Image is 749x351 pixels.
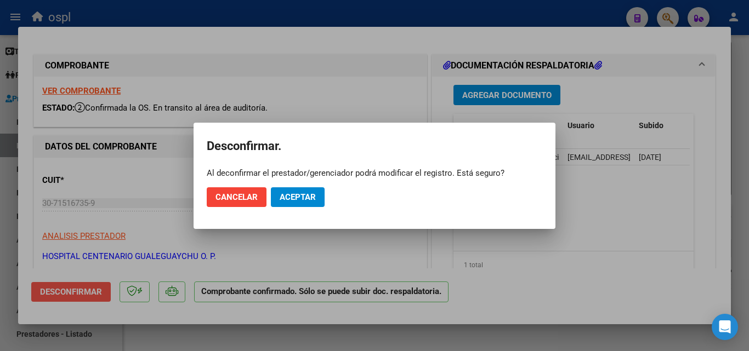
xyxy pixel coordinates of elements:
[280,192,316,202] span: Aceptar
[207,136,542,157] h2: Desconfirmar.
[271,187,325,207] button: Aceptar
[207,187,266,207] button: Cancelar
[712,314,738,340] div: Open Intercom Messenger
[215,192,258,202] span: Cancelar
[207,168,542,179] div: Al deconfirmar el prestador/gerenciador podrá modificar el registro. Está seguro?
